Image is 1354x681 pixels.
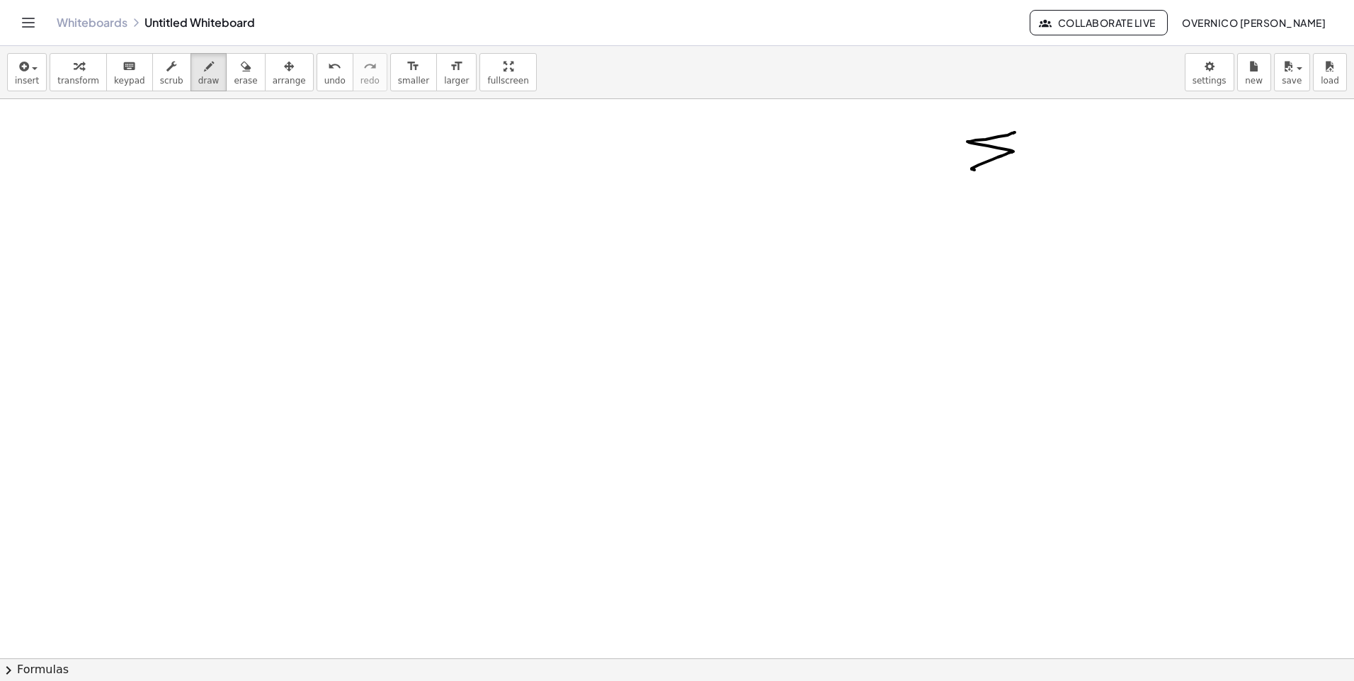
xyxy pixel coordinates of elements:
[190,53,227,91] button: draw
[1282,76,1302,86] span: save
[479,53,536,91] button: fullscreen
[1030,10,1167,35] button: Collaborate Live
[1245,76,1263,86] span: new
[1193,76,1227,86] span: settings
[198,76,220,86] span: draw
[7,53,47,91] button: insert
[1185,53,1234,91] button: settings
[436,53,477,91] button: format_sizelarger
[50,53,107,91] button: transform
[317,53,353,91] button: undoundo
[1042,16,1155,29] span: Collaborate Live
[328,58,341,75] i: undo
[234,76,257,86] span: erase
[160,76,183,86] span: scrub
[487,76,528,86] span: fullscreen
[1171,10,1337,35] button: OverNico [PERSON_NAME]
[390,53,437,91] button: format_sizesmaller
[406,58,420,75] i: format_size
[1237,53,1271,91] button: new
[17,11,40,34] button: Toggle navigation
[273,76,306,86] span: arrange
[152,53,191,91] button: scrub
[226,53,265,91] button: erase
[1321,76,1339,86] span: load
[360,76,380,86] span: redo
[398,76,429,86] span: smaller
[353,53,387,91] button: redoredo
[57,76,99,86] span: transform
[1313,53,1347,91] button: load
[57,16,127,30] a: Whiteboards
[15,76,39,86] span: insert
[114,76,145,86] span: keypad
[106,53,153,91] button: keyboardkeypad
[123,58,136,75] i: keyboard
[450,58,463,75] i: format_size
[265,53,314,91] button: arrange
[1182,16,1326,29] span: OverNico [PERSON_NAME]
[444,76,469,86] span: larger
[1274,53,1310,91] button: save
[324,76,346,86] span: undo
[363,58,377,75] i: redo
